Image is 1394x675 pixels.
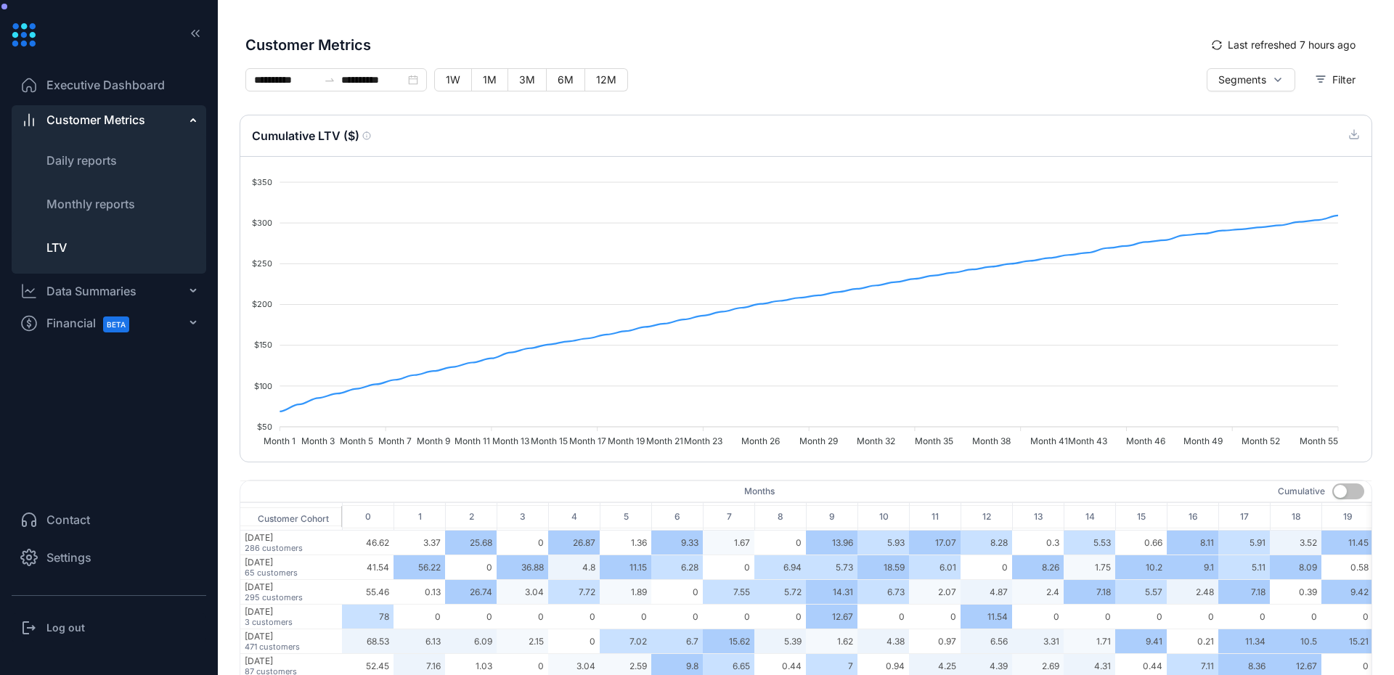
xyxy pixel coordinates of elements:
[1218,555,1270,580] td: 5.11
[445,580,497,605] td: 26.74
[1064,629,1115,654] td: 1.71
[257,422,272,432] tspan: $50
[646,435,683,446] tspan: Month 21
[1126,435,1165,446] tspan: Month 46
[342,580,394,605] td: 55.46
[652,505,703,528] span: 6
[343,505,394,528] span: 0
[1167,629,1218,654] td: 0.21
[1270,555,1321,580] td: 8.09
[394,580,445,605] td: 0.13
[446,505,497,528] span: 2
[1116,505,1167,528] span: 15
[1212,40,1222,50] span: sync
[915,435,953,446] tspan: Month 35
[1321,531,1373,555] td: 11.45
[324,74,335,86] span: to
[1064,605,1115,629] td: 0
[1064,531,1115,555] td: 5.53
[245,642,342,652] div: 471 customers
[703,605,754,629] td: 0
[1115,580,1167,605] td: 5.57
[857,605,909,629] td: 0
[46,153,117,168] span: Daily reports
[806,555,857,580] td: 5.73
[754,605,806,629] td: 0
[1064,505,1115,528] span: 14
[806,605,857,629] td: 12.67
[1068,435,1107,446] tspan: Month 43
[909,629,961,654] td: 0.97
[497,505,548,528] span: 3
[703,531,754,555] td: 1.67
[961,605,1012,629] td: 11.54
[807,505,857,528] span: 9
[1332,72,1356,88] span: Filter
[46,282,136,300] div: Data Summaries
[858,505,909,528] span: 10
[1321,629,1373,654] td: 15.21
[651,531,703,555] td: 9.33
[651,629,703,654] td: 6.7
[1270,605,1321,629] td: 0
[240,507,342,526] div: Customer Cohort
[1321,555,1373,580] td: 0.58
[1167,505,1218,528] span: 16
[1115,629,1167,654] td: 9.41
[252,127,371,144] h3: Cumulative LTV ( $ )
[245,592,342,602] div: 295 customers
[46,240,67,255] span: LTV
[1304,68,1366,91] button: Filter
[1064,555,1115,580] td: 1.75
[600,580,651,605] td: 1.89
[1030,435,1068,446] tspan: Month 41
[245,606,342,617] div: [DATE]
[806,531,857,555] td: 13.96
[548,555,600,580] td: 4.8
[1218,605,1270,629] td: 0
[492,435,529,446] tspan: Month 13
[245,532,342,543] div: [DATE]
[754,555,806,580] td: 6.94
[548,605,600,629] td: 0
[1321,605,1373,629] td: 0
[455,435,490,446] tspan: Month 11
[1183,435,1223,446] tspan: Month 49
[46,307,142,340] span: Financial
[394,555,445,580] td: 56.22
[857,435,895,446] tspan: Month 32
[741,435,780,446] tspan: Month 26
[245,568,342,578] div: 65 customers
[1242,435,1280,446] tspan: Month 52
[1300,435,1338,446] tspan: Month 55
[531,435,568,446] tspan: Month 15
[46,621,85,635] h3: Log out
[600,605,651,629] td: 0
[1012,580,1064,605] td: 2.4
[1278,485,1325,498] div: Cumulative
[301,435,335,446] tspan: Month 3
[799,435,838,446] tspan: Month 29
[445,555,497,580] td: 0
[961,531,1012,555] td: 8.28
[961,555,1012,580] td: 0
[1115,555,1167,580] td: 10.2
[548,580,600,605] td: 7.72
[342,531,394,555] td: 46.62
[596,73,616,86] span: 12M
[46,111,145,128] span: Customer Metrics
[245,617,342,627] div: 3 customers
[497,580,548,605] td: 3.04
[394,629,445,654] td: 6.13
[608,435,645,446] tspan: Month 19
[703,580,754,605] td: 7.55
[1270,580,1321,605] td: 0.39
[254,381,272,391] tspan: $100
[103,316,129,332] span: BETA
[857,555,909,580] td: 18.59
[1207,68,1295,91] button: Segments
[445,605,497,629] td: 0
[549,505,600,528] span: 4
[245,34,1201,56] span: Customer Metrics
[600,531,651,555] td: 1.36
